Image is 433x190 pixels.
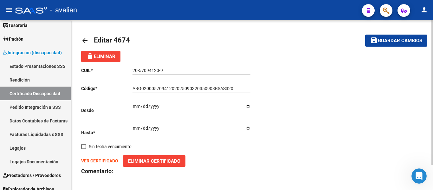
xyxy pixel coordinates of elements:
p: Desde [81,107,132,114]
span: Prestadores / Proveedores [3,172,61,179]
button: Eliminar [81,51,120,62]
mat-icon: person [420,6,428,14]
mat-icon: menu [5,6,13,14]
mat-icon: arrow_back [81,37,89,44]
span: Tesorería [3,22,28,29]
span: - avalian [50,3,77,17]
mat-icon: save [370,36,378,44]
p: Hasta [81,129,132,136]
span: Eliminar Certificado [128,158,180,164]
mat-icon: delete [86,52,94,60]
a: VER CERTIFICADO [81,158,118,163]
span: Sin fecha vencimiento [89,143,132,150]
strong: Comentario: [81,168,113,174]
span: Eliminar [86,54,115,59]
p: CUIL [81,67,132,74]
p: Código [81,85,132,92]
span: Integración (discapacidad) [3,49,62,56]
button: Guardar cambios [365,35,427,46]
span: Editar 4674 [94,36,130,44]
span: Padrón [3,36,23,43]
button: Eliminar Certificado [123,155,185,167]
span: Guardar cambios [378,38,422,44]
iframe: Intercom live chat [411,168,427,184]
